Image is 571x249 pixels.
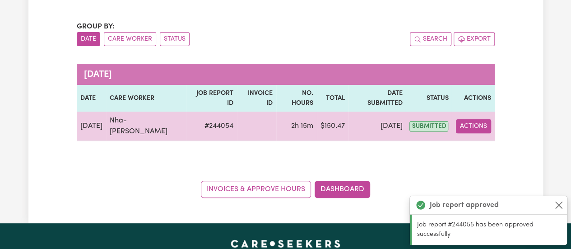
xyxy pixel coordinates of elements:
td: # 244054 [186,112,237,141]
strong: Job report approved [430,200,499,211]
th: Date Submitted [348,85,406,112]
button: Close [553,200,564,211]
a: Invoices & Approve Hours [201,181,311,198]
span: Group by: [77,23,115,30]
th: Total [317,85,348,112]
span: 2 hours 15 minutes [291,122,313,130]
th: Actions [452,85,494,112]
td: Nha-[PERSON_NAME] [106,112,186,141]
th: Care worker [106,85,186,112]
button: sort invoices by care worker [104,32,156,46]
th: Invoice ID [237,85,276,112]
th: No. Hours [276,85,317,112]
th: Status [406,85,452,112]
caption: [DATE] [77,64,495,85]
button: sort invoices by date [77,32,100,46]
button: Actions [456,119,491,133]
button: sort invoices by paid status [160,32,190,46]
td: [DATE] [77,112,106,141]
a: Careseekers home page [231,240,340,247]
th: Date [77,85,106,112]
p: Job report #244055 has been approved successfully [417,220,562,240]
button: Export [454,32,495,46]
td: $ 150.47 [317,112,348,141]
button: Search [410,32,451,46]
span: submitted [409,121,448,132]
a: Dashboard [315,181,370,198]
th: Job Report ID [186,85,237,112]
td: [DATE] [348,112,406,141]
